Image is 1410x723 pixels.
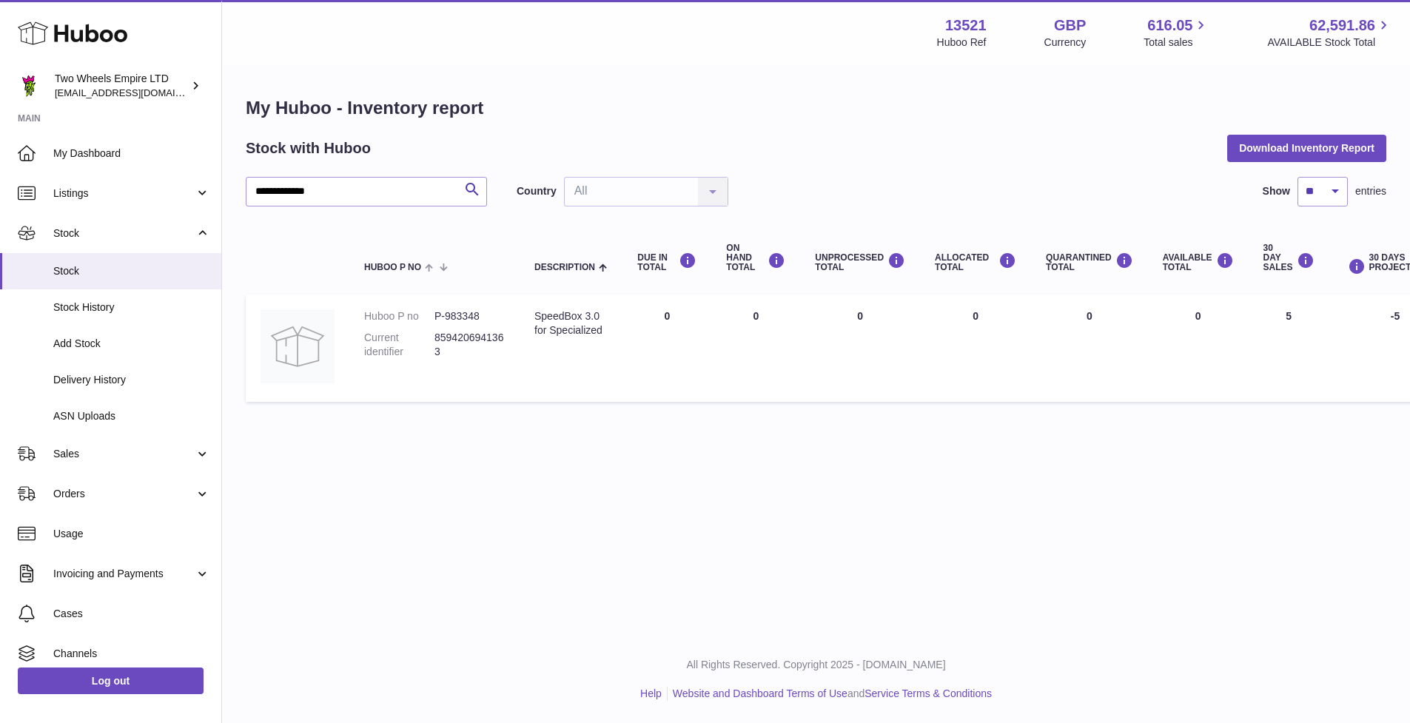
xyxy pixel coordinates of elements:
button: Download Inventory Report [1227,135,1386,161]
strong: 13521 [945,16,987,36]
div: 30 DAY SALES [1263,243,1315,273]
div: ON HAND Total [726,243,785,273]
span: 62,591.86 [1309,16,1375,36]
span: 616.05 [1147,16,1192,36]
td: 0 [622,295,711,402]
span: My Dashboard [53,147,210,161]
span: AVAILABLE Stock Total [1267,36,1392,50]
span: Huboo P no [364,263,421,272]
span: entries [1355,184,1386,198]
dd: 8594206941363 [434,331,505,359]
div: ALLOCATED Total [935,252,1016,272]
a: Log out [18,667,204,694]
td: 0 [711,295,800,402]
li: and [668,687,992,701]
p: All Rights Reserved. Copyright 2025 - [DOMAIN_NAME] [234,658,1398,672]
span: Delivery History [53,373,210,387]
span: [EMAIL_ADDRESS][DOMAIN_NAME] [55,87,218,98]
td: 0 [1148,295,1249,402]
dd: P-983348 [434,309,505,323]
div: Currency [1044,36,1087,50]
td: 0 [920,295,1031,402]
span: Stock [53,226,195,241]
div: QUARANTINED Total [1046,252,1133,272]
span: Description [534,263,595,272]
span: Orders [53,487,195,501]
span: Stock [53,264,210,278]
span: ASN Uploads [53,409,210,423]
span: Cases [53,607,210,621]
img: product image [261,309,335,383]
dt: Huboo P no [364,309,434,323]
span: Invoicing and Payments [53,567,195,581]
label: Show [1263,184,1290,198]
label: Country [517,184,557,198]
h1: My Huboo - Inventory report [246,96,1386,120]
dt: Current identifier [364,331,434,359]
span: Listings [53,186,195,201]
div: DUE IN TOTAL [637,252,696,272]
span: Channels [53,647,210,661]
span: Total sales [1144,36,1209,50]
a: Help [640,687,662,699]
h2: Stock with Huboo [246,138,371,158]
img: justas@twowheelsempire.com [18,75,40,97]
span: Stock History [53,300,210,315]
div: UNPROCESSED Total [815,252,905,272]
a: 616.05 Total sales [1144,16,1209,50]
div: Two Wheels Empire LTD [55,72,188,100]
div: SpeedBox 3.0 for Specialized [534,309,608,337]
span: 0 [1087,310,1092,322]
span: Add Stock [53,337,210,351]
a: Service Terms & Conditions [865,687,992,699]
div: AVAILABLE Total [1163,252,1234,272]
a: 62,591.86 AVAILABLE Stock Total [1267,16,1392,50]
div: Huboo Ref [937,36,987,50]
a: Website and Dashboard Terms of Use [673,687,847,699]
span: Sales [53,447,195,461]
td: 0 [800,295,920,402]
span: Usage [53,527,210,541]
strong: GBP [1054,16,1086,36]
td: 5 [1249,295,1329,402]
